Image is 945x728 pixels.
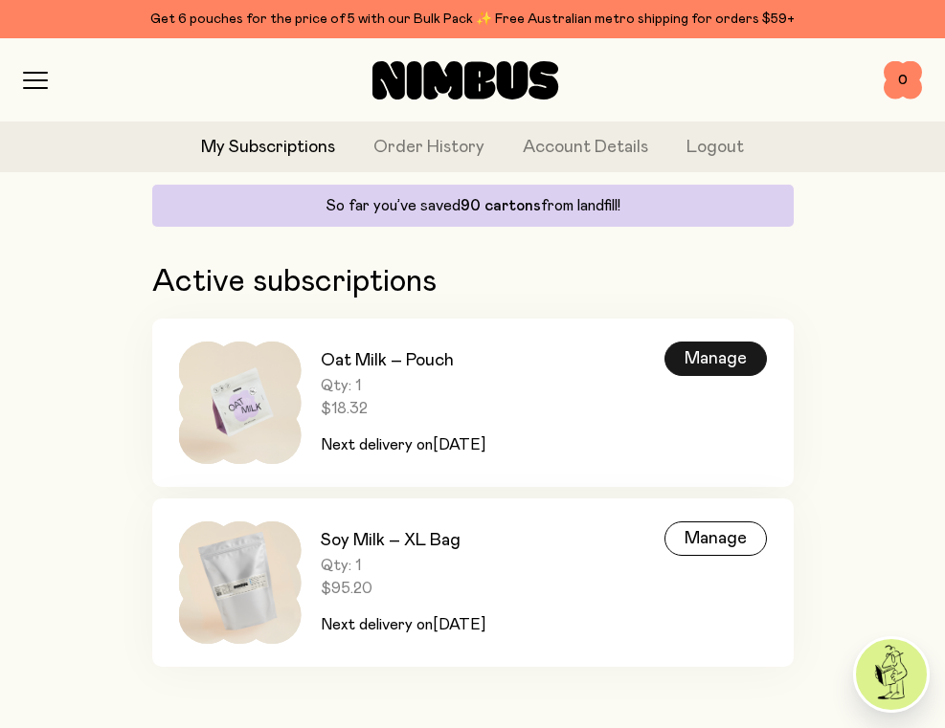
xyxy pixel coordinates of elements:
[201,135,335,161] a: My Subscriptions
[664,521,767,556] div: Manage
[152,265,794,299] h2: Active subscriptions
[23,8,922,31] div: Get 6 pouches for the price of 5 with our Bulk Pack ✨ Free Australian metro shipping for orders $59+
[433,437,485,452] span: [DATE]
[321,399,485,418] span: $18.32
[321,529,485,552] h3: Soy Milk – XL Bag
[884,61,922,99] button: 0
[321,433,485,456] p: Next delivery on
[664,342,767,376] div: Manage
[523,135,648,161] a: Account Details
[686,135,744,161] button: Logout
[856,639,927,710] img: agent
[152,319,794,487] a: Oat Milk – PouchQty: 1$18.32Next delivery on[DATE]Manage
[321,613,485,636] p: Next delivery on
[321,556,485,575] span: Qty: 1
[433,617,485,632] span: [DATE]
[321,579,485,598] span: $95.20
[164,196,782,215] p: So far you’ve saved from landfill!
[321,376,485,395] span: Qty: 1
[373,135,484,161] a: Order History
[461,198,541,213] span: 90 cartons
[321,349,485,372] h3: Oat Milk – Pouch
[152,498,794,667] a: Soy Milk – XL BagQty: 1$95.20Next delivery on[DATE]Manage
